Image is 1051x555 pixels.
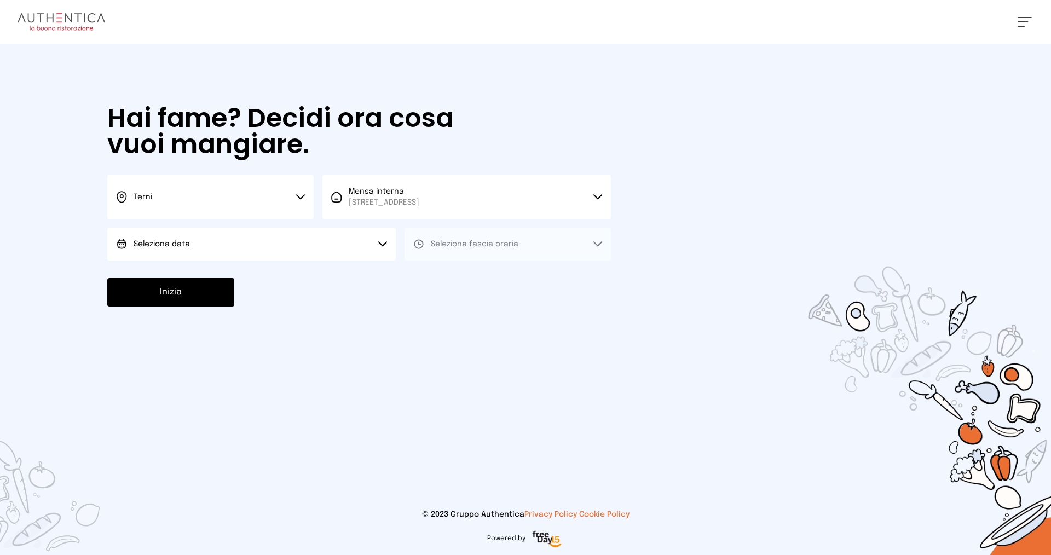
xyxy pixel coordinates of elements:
[405,228,611,261] button: Seleziona fascia oraria
[524,511,577,518] a: Privacy Policy
[18,509,1033,520] p: © 2023 Gruppo Authentica
[579,511,630,518] a: Cookie Policy
[134,193,152,201] span: Terni
[107,228,396,261] button: Seleziona data
[107,278,234,307] button: Inizia
[744,204,1051,555] img: sticker-selezione-mensa.70a28f7.png
[18,13,105,31] img: logo.8f33a47.png
[530,529,564,551] img: logo-freeday.3e08031.png
[322,175,611,219] button: Mensa interna[STREET_ADDRESS]
[349,186,419,208] span: Mensa interna
[349,197,419,208] span: [STREET_ADDRESS]
[134,240,190,248] span: Seleziona data
[487,534,525,543] span: Powered by
[107,105,485,158] h1: Hai fame? Decidi ora cosa vuoi mangiare.
[431,240,518,248] span: Seleziona fascia oraria
[107,175,314,219] button: Terni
